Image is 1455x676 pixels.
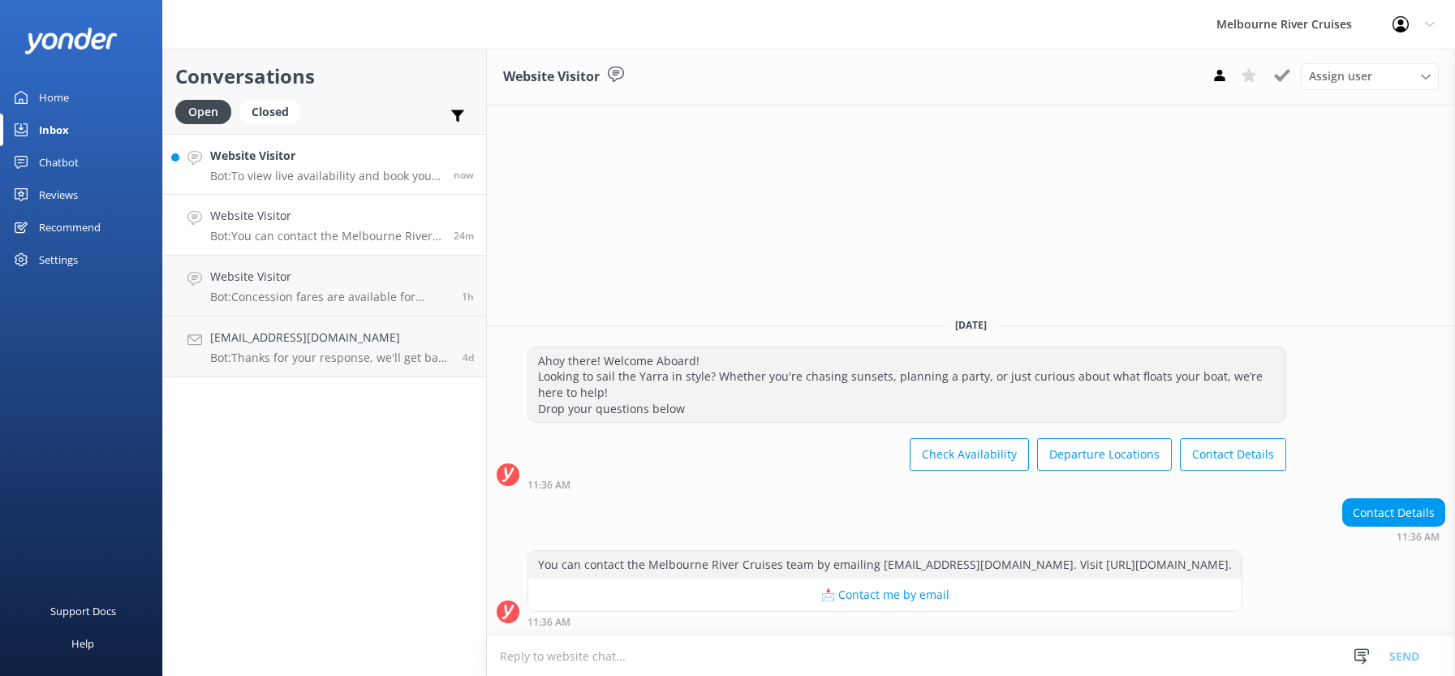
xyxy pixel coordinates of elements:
span: Assign user [1309,67,1372,85]
span: Oct 07 2025 10:31am (UTC +11:00) Australia/Sydney [462,290,474,304]
div: Settings [39,243,78,276]
div: Open [175,100,231,124]
span: Oct 07 2025 12:00pm (UTC +11:00) Australia/Sydney [454,168,474,182]
div: Support Docs [50,595,116,627]
div: You can contact the Melbourne River Cruises team by emailing [EMAIL_ADDRESS][DOMAIN_NAME]. Visit ... [528,551,1242,579]
button: Contact Details [1180,438,1286,471]
div: Oct 07 2025 11:36am (UTC +11:00) Australia/Sydney [1342,531,1445,542]
a: Open [175,102,239,120]
strong: 11:36 AM [527,618,570,627]
h2: Conversations [175,61,474,92]
button: Check Availability [910,438,1029,471]
a: Website VisitorBot:To view live availability and book your Melbourne River Cruise experience, ple... [163,134,486,195]
div: Oct 07 2025 11:36am (UTC +11:00) Australia/Sydney [527,616,1242,627]
div: Chatbot [39,146,79,179]
a: Closed [239,102,309,120]
div: Home [39,81,69,114]
div: Contact Details [1343,499,1444,527]
a: [EMAIL_ADDRESS][DOMAIN_NAME]Bot:Thanks for your response, we'll get back to you as soon as we can... [163,316,486,377]
span: Oct 07 2025 11:36am (UTC +11:00) Australia/Sydney [454,229,474,243]
h4: [EMAIL_ADDRESS][DOMAIN_NAME] [210,329,450,347]
div: Assign User [1301,63,1439,89]
h3: Website Visitor [503,67,600,88]
p: Bot: To view live availability and book your Melbourne River Cruise experience, please visit [URL... [210,169,441,183]
div: Closed [239,100,301,124]
div: Inbox [39,114,69,146]
div: Recommend [39,211,101,243]
h4: Website Visitor [210,207,441,225]
a: Website VisitorBot:Concession fares are available for sightseeing cruises to holders of an [DEMOG... [163,256,486,316]
div: Oct 07 2025 11:36am (UTC +11:00) Australia/Sydney [527,479,1286,490]
button: Departure Locations [1037,438,1172,471]
p: Bot: Thanks for your response, we'll get back to you as soon as we can during opening hours. [210,351,450,365]
p: Bot: Concession fares are available for sightseeing cruises to holders of an [DEMOGRAPHIC_DATA] s... [210,290,450,304]
p: Bot: You can contact the Melbourne River Cruises team by emailing [EMAIL_ADDRESS][DOMAIN_NAME]. V... [210,229,441,243]
span: [DATE] [945,318,997,332]
strong: 11:36 AM [527,480,570,490]
a: Website VisitorBot:You can contact the Melbourne River Cruises team by emailing [EMAIL_ADDRESS][D... [163,195,486,256]
h4: Website Visitor [210,147,441,165]
img: yonder-white-logo.png [24,28,118,54]
div: Ahoy there! Welcome Aboard! Looking to sail the Yarra in style? Whether you're chasing sunsets, p... [528,347,1285,422]
h4: Website Visitor [210,268,450,286]
div: Help [71,627,94,660]
span: Oct 02 2025 05:12pm (UTC +11:00) Australia/Sydney [463,351,474,364]
strong: 11:36 AM [1397,532,1440,542]
button: 📩 Contact me by email [528,579,1242,611]
div: Reviews [39,179,78,211]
